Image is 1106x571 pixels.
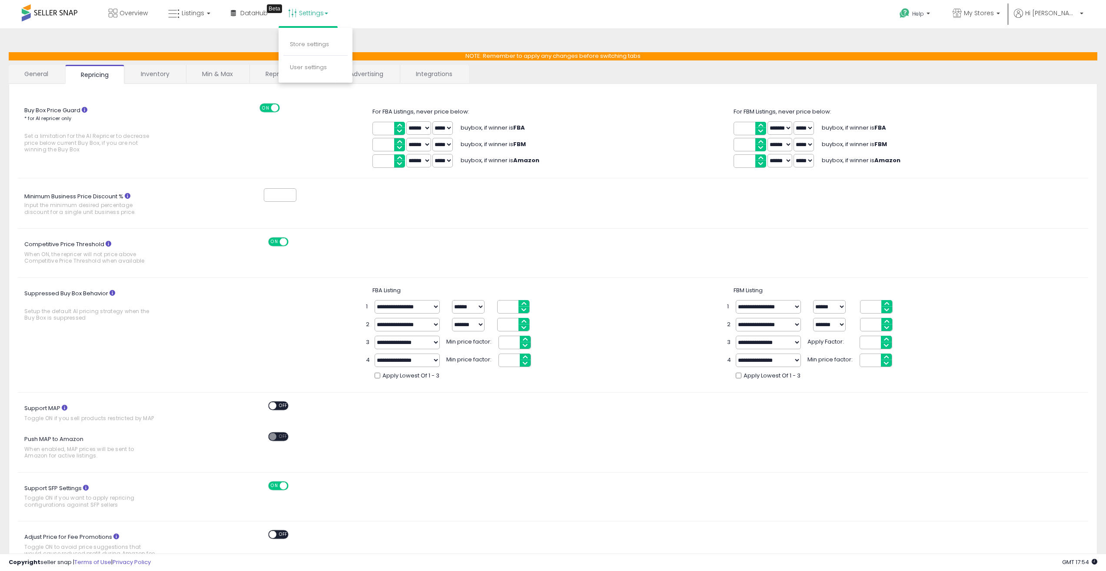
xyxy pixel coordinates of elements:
[120,9,148,17] span: Overview
[9,52,1097,60] p: NOTE: Remember to apply any changes before switching tabs
[727,303,731,311] span: 1
[24,544,156,564] span: Toggle ON to avoid price suggestions that would cause reduced profit during Amazon fee promotions...
[727,321,731,329] span: 2
[9,558,40,566] strong: Copyright
[461,156,539,164] span: buybox, if winner is
[734,286,763,294] span: FBM Listing
[269,238,280,246] span: ON
[382,372,439,380] span: Apply Lowest Of 1 - 3
[446,354,494,364] span: Min price factor:
[461,140,526,148] span: buybox, if winner is
[260,104,271,111] span: ON
[727,356,731,364] span: 4
[9,558,151,567] div: seller snap | |
[366,303,370,311] span: 1
[874,124,886,132] b: FBA
[186,65,249,83] a: Min & Max
[372,286,401,294] span: FBA Listing
[24,415,156,421] span: Toggle ON if you sell products restricted by MAP
[182,9,204,17] span: Listings
[24,202,156,215] span: Input the minimum desired percentage discount for a single unit business price.
[366,356,370,364] span: 4
[240,9,268,17] span: DataHub
[734,107,831,116] span: For FBM Listings, never price below:
[290,40,329,48] a: Store settings
[276,433,290,441] span: OFF
[807,336,855,346] span: Apply Factor:
[822,124,886,132] span: buybox, if winner is
[334,65,399,83] a: Advertising
[24,494,156,508] span: Toggle ON if you want to apply repricing configurations against SFP sellers
[372,107,469,116] span: For FBA Listings, never price below:
[461,124,525,132] span: buybox, if winner is
[18,432,186,464] label: Push MAP to Amazon
[18,401,186,426] label: Support MAP
[366,321,370,329] span: 2
[446,336,494,346] span: Min price factor:
[125,65,185,83] a: Inventory
[964,9,994,17] span: My Stores
[366,338,370,347] span: 3
[24,133,156,153] span: Set a limitation for the AI Repricer to decrease price below current Buy Box, if you are not winn...
[24,308,156,321] span: Setup the default AI pricing strategy when the Buy Box is suppressed
[513,140,526,148] b: FBM
[269,482,280,489] span: ON
[276,531,290,538] span: OFF
[18,237,186,269] label: Competitive Price Threshold
[267,4,282,13] div: Tooltip anchor
[727,338,731,347] span: 3
[74,558,111,566] a: Terms of Use
[18,481,186,513] label: Support SFP Settings
[279,104,292,111] span: OFF
[276,402,290,410] span: OFF
[807,354,855,364] span: Min price factor:
[18,530,186,568] label: Adjust Price for Fee Promotions
[287,238,301,246] span: OFF
[513,156,539,164] b: Amazon
[9,65,64,83] a: General
[18,190,186,220] label: Minimum Business Price Discount %
[400,65,468,83] a: Integrations
[250,65,333,83] a: Repricing Presets
[1014,9,1083,28] a: Hi [PERSON_NAME]
[822,140,887,148] span: buybox, if winner is
[65,65,124,84] a: Repricing
[822,156,900,164] span: buybox, if winner is
[1062,558,1097,566] span: 2025-09-17 17:54 GMT
[893,1,939,28] a: Help
[912,10,924,17] span: Help
[18,287,186,326] label: Suppressed Buy Box Behavior
[24,115,71,122] small: * for AI repricer only
[287,482,301,489] span: OFF
[874,156,900,164] b: Amazon
[24,251,156,264] span: When ON, the repricer will not price above Competitive Price Threshold when available
[744,372,800,380] span: Apply Lowest Of 1 - 3
[874,140,887,148] b: FBM
[18,104,186,157] label: Buy Box Price Guard
[513,124,525,132] b: FBA
[113,558,151,566] a: Privacy Policy
[290,63,327,71] a: User settings
[24,446,156,459] span: When enabled, MAP prices will be sent to Amazon for active listings.
[1025,9,1077,17] span: Hi [PERSON_NAME]
[899,8,910,19] i: Get Help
